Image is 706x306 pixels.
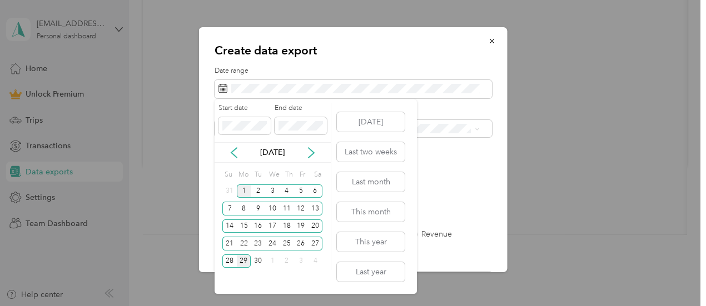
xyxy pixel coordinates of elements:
[294,237,309,250] div: 26
[265,202,280,215] div: 10
[294,254,309,268] div: 3
[237,167,249,182] div: Mo
[284,167,294,182] div: Th
[337,112,405,132] button: [DATE]
[294,184,309,198] div: 5
[237,237,251,250] div: 22
[337,262,405,282] button: Last year
[280,219,294,233] div: 18
[251,219,265,233] div: 16
[280,237,294,250] div: 25
[297,167,308,182] div: Fr
[237,254,251,268] div: 29
[308,219,322,233] div: 20
[294,202,309,215] div: 12
[251,202,265,215] div: 9
[215,43,492,58] p: Create data export
[237,219,251,233] div: 15
[222,219,237,233] div: 14
[222,202,237,215] div: 7
[280,254,294,268] div: 2
[337,232,405,252] button: This year
[308,202,322,215] div: 13
[337,172,405,192] button: Last month
[222,167,233,182] div: Su
[308,237,322,250] div: 27
[249,147,296,158] p: [DATE]
[337,142,405,162] button: Last two weeks
[222,254,237,268] div: 28
[280,202,294,215] div: 11
[644,244,706,306] iframe: Everlance-gr Chat Button Frame
[218,103,271,113] label: Start date
[294,219,309,233] div: 19
[251,254,265,268] div: 30
[251,237,265,250] div: 23
[222,237,237,250] div: 21
[337,202,405,222] button: This month
[265,237,280,250] div: 24
[267,167,280,182] div: We
[215,66,492,76] label: Date range
[308,254,322,268] div: 4
[308,184,322,198] div: 6
[312,167,322,182] div: Sa
[222,184,237,198] div: 31
[265,219,280,233] div: 17
[275,103,327,113] label: End date
[265,184,280,198] div: 3
[280,184,294,198] div: 4
[251,184,265,198] div: 2
[252,167,263,182] div: Tu
[237,202,251,215] div: 8
[237,184,251,198] div: 1
[265,254,280,268] div: 1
